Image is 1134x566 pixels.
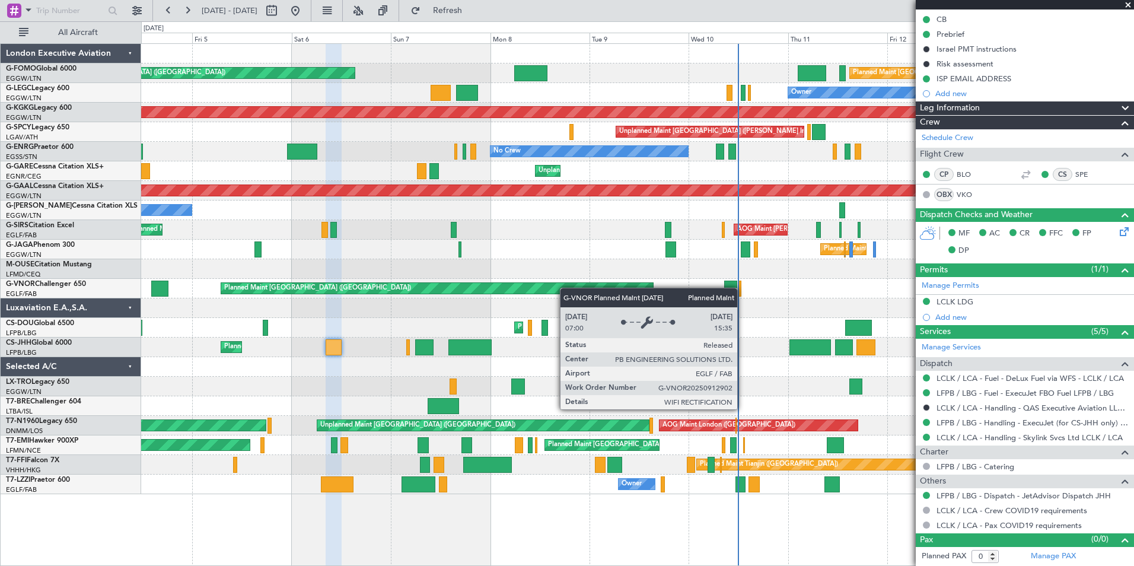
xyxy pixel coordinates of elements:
[922,551,966,562] label: Planned PAX
[936,59,993,69] div: Risk assessment
[320,416,515,434] div: Unplanned Maint [GEOGRAPHIC_DATA] ([GEOGRAPHIC_DATA])
[6,202,72,209] span: G-[PERSON_NAME]
[6,222,74,229] a: G-SIRSCitation Excel
[6,94,42,103] a: EGGW/LTN
[6,457,27,464] span: T7-FFI
[824,240,1011,258] div: Planned Maint [GEOGRAPHIC_DATA] ([GEOGRAPHIC_DATA])
[935,312,1128,322] div: Add new
[6,250,42,259] a: EGGW/LTN
[6,437,78,444] a: T7-EMIHawker 900XP
[700,456,838,473] div: Planned Maint Tianjin ([GEOGRAPHIC_DATA])
[936,505,1087,516] a: LCLK / LCA - Crew COVID19 requirements
[662,416,795,434] div: AOG Maint London ([GEOGRAPHIC_DATA])
[958,245,969,257] span: DP
[6,476,70,484] a: T7-LZZIPraetor 600
[958,228,970,240] span: MF
[391,33,490,43] div: Sun 7
[590,33,689,43] div: Tue 9
[936,74,1011,84] div: ISP EMAIL ADDRESS
[6,65,36,72] span: G-FOMO
[920,475,946,488] span: Others
[6,85,69,92] a: G-LEGCLegacy 600
[920,533,933,547] span: Pax
[936,44,1017,54] div: Israel PMT instructions
[1031,551,1076,562] a: Manage PAX
[6,281,35,288] span: G-VNOR
[6,407,33,416] a: LTBA/ISL
[144,24,164,34] div: [DATE]
[490,33,590,43] div: Mon 8
[619,123,811,141] div: Unplanned Maint [GEOGRAPHIC_DATA] ([PERSON_NAME] Intl)
[6,485,37,494] a: EGLF/FAB
[922,280,979,292] a: Manage Permits
[737,221,827,239] div: AOG Maint [PERSON_NAME]
[518,319,705,336] div: Planned Maint [GEOGRAPHIC_DATA] ([GEOGRAPHIC_DATA])
[936,373,1124,383] a: LCLK / LCA - Fuel - DeLux Fuel via WFS - LCLK / LCA
[6,387,42,396] a: EGGW/LTN
[6,104,72,112] a: G-KGKGLegacy 600
[31,28,125,37] span: All Aircraft
[6,133,38,142] a: LGAV/ATH
[6,211,42,220] a: EGGW/LTN
[6,457,59,464] a: T7-FFIFalcon 7X
[622,475,642,493] div: Owner
[6,290,37,298] a: EGLF/FAB
[1049,228,1063,240] span: FFC
[6,241,33,249] span: G-JAGA
[6,144,74,151] a: G-ENRGPraetor 600
[6,163,33,170] span: G-GARE
[6,113,42,122] a: EGGW/LTN
[6,172,42,181] a: EGNR/CEG
[989,228,1000,240] span: AC
[548,436,661,454] div: Planned Maint [GEOGRAPHIC_DATA]
[853,64,1040,82] div: Planned Maint [GEOGRAPHIC_DATA] ([GEOGRAPHIC_DATA])
[6,85,31,92] span: G-LEGC
[957,189,983,200] a: VKO
[934,168,954,181] div: CP
[934,188,954,201] div: OBX
[6,261,92,268] a: M-OUSECitation Mustang
[6,65,77,72] a: G-FOMOGlobal 6000
[6,446,41,455] a: LFMN/NCE
[920,101,980,115] span: Leg Information
[689,33,788,43] div: Wed 10
[920,208,1033,222] span: Dispatch Checks and Weather
[936,491,1111,501] a: LFPB / LBG - Dispatch - JetAdvisor Dispatch JHH
[920,148,964,161] span: Flight Crew
[788,33,887,43] div: Thu 11
[6,379,31,386] span: LX-TRO
[292,33,391,43] div: Sat 6
[6,104,34,112] span: G-KGKG
[957,169,983,180] a: BLO
[6,124,69,131] a: G-SPCYLegacy 650
[6,320,34,327] span: CS-DOU
[936,14,947,24] div: CB
[920,325,951,339] span: Services
[936,388,1114,398] a: LFPB / LBG - Fuel - ExecuJet FBO Fuel LFPB / LBG
[936,418,1128,428] a: LFPB / LBG - Handling - ExecuJet (for CS-JHH only) LFPB / LBG
[936,520,1082,530] a: LCLK / LCA - Pax COVID19 requirements
[202,5,257,16] span: [DATE] - [DATE]
[6,183,33,190] span: G-GAAL
[935,88,1128,98] div: Add new
[6,427,43,435] a: DNMM/LOS
[920,263,948,277] span: Permits
[936,403,1128,413] a: LCLK / LCA - Handling - QAS Executive Aviation LLBG / TLV
[6,192,42,201] a: EGGW/LTN
[6,231,37,240] a: EGLF/FAB
[93,33,192,43] div: Thu 4
[405,1,476,20] button: Refresh
[1091,263,1108,275] span: (1/1)
[922,132,973,144] a: Schedule Crew
[224,279,411,297] div: Planned Maint [GEOGRAPHIC_DATA] ([GEOGRAPHIC_DATA])
[6,329,37,338] a: LFPB/LBG
[6,398,30,405] span: T7-BRE
[1075,169,1102,180] a: SPE
[6,379,69,386] a: LX-TROLegacy 650
[6,74,42,83] a: EGGW/LTN
[224,338,411,356] div: Planned Maint [GEOGRAPHIC_DATA] ([GEOGRAPHIC_DATA])
[6,202,138,209] a: G-[PERSON_NAME]Cessna Citation XLS
[13,23,129,42] button: All Aircraft
[423,7,473,15] span: Refresh
[6,437,29,444] span: T7-EMI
